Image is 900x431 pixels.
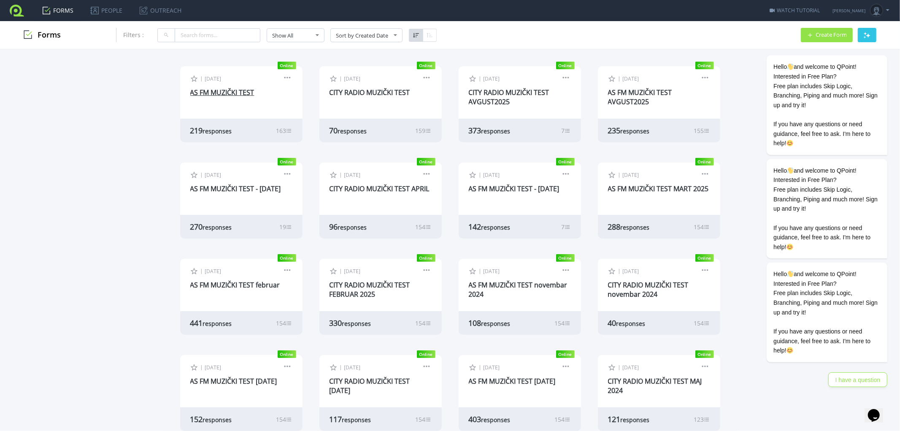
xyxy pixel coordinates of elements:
[123,31,144,39] span: Filters :
[330,414,392,424] div: 117
[608,222,670,232] div: 288
[338,223,367,231] span: responses
[330,318,392,328] div: 330
[555,415,571,423] div: 154
[330,88,410,97] a: CITY RADIO MUZIČKI TEST
[469,222,531,232] div: 142
[694,319,710,327] div: 154
[694,127,710,135] div: 155
[865,397,892,423] iframe: chat widget
[330,222,392,232] div: 96
[278,158,296,165] span: Online
[608,88,672,106] a: AS FM MUZIČKI TEST AVGUST2025
[484,75,500,82] span: [DATE]
[618,171,621,178] span: |
[469,280,568,299] a: AS FM MUZIČKI TEST novembar 2024
[618,75,621,82] span: |
[618,363,621,371] span: |
[278,254,296,262] span: Online
[481,416,511,424] span: responses
[623,171,639,179] span: [DATE]
[469,125,531,136] div: 373
[205,171,222,179] span: [DATE]
[203,320,232,328] span: responses
[416,415,432,423] div: 154
[203,416,232,424] span: responses
[278,62,296,69] span: Online
[479,363,482,371] span: |
[203,127,232,135] span: responses
[417,254,435,262] span: Online
[469,377,556,386] a: AS FM MUZIČKI TEST [DATE]
[340,267,343,274] span: |
[175,28,260,42] input: Search forms...
[330,280,410,299] a: CITY RADIO MUZIČKI TEST FEBRUAR 2025
[276,319,292,327] div: 154
[484,171,500,179] span: [DATE]
[621,416,650,424] span: responses
[562,127,571,135] div: 7
[608,414,670,424] div: 121
[330,184,430,193] a: CITY RADIO MUZIČKI TEST APRIL
[340,75,343,82] span: |
[469,184,559,193] a: AS FM MUZIČKI TEST - [DATE]
[623,364,639,371] span: [DATE]
[344,75,361,82] span: [DATE]
[479,267,482,274] span: |
[695,350,714,358] span: Online
[694,415,710,423] div: 123
[556,254,575,262] span: Online
[330,125,392,136] div: 70
[190,318,253,328] div: 441
[190,414,253,424] div: 152
[623,75,639,82] span: [DATE]
[344,171,361,179] span: [DATE]
[200,171,203,178] span: |
[190,184,281,193] a: AS FM MUZIČKI TEST - [DATE]
[481,127,511,135] span: responses
[340,171,343,178] span: |
[618,267,621,274] span: |
[608,125,670,136] div: 235
[479,171,482,178] span: |
[556,158,575,165] span: Online
[481,320,511,328] span: responses
[621,223,650,231] span: responses
[276,127,292,135] div: 163
[200,267,203,274] span: |
[200,363,203,371] span: |
[338,127,367,135] span: responses
[556,350,575,358] span: Online
[556,62,575,69] span: Online
[417,350,435,358] span: Online
[695,254,714,262] span: Online
[621,127,650,135] span: responses
[190,377,277,386] a: AS FM MUZIČKI TEST [DATE]
[342,416,371,424] span: responses
[469,414,531,424] div: 403
[205,75,222,82] span: [DATE]
[200,75,203,82] span: |
[416,127,432,135] div: 159
[416,319,432,327] div: 154
[417,158,435,165] span: Online
[469,88,549,106] a: CITY RADIO MUZIČKI TEST AVGUST2025
[484,268,500,275] span: [DATE]
[278,350,296,358] span: Online
[416,223,432,231] div: 154
[342,320,371,328] span: responses
[608,377,702,395] a: CITY RADIO MUZIČKI TEST MAJ 2024
[24,30,61,40] h3: Forms
[417,62,435,69] span: Online
[484,364,500,371] span: [DATE]
[330,377,410,395] a: CITY RADIO MUZIČKI TEST [DATE]
[344,268,361,275] span: [DATE]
